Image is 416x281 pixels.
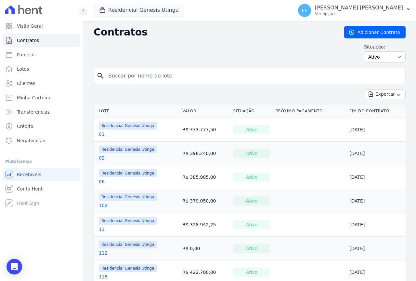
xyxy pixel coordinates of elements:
[99,169,157,177] span: Residencial Genesis Utinga
[233,244,270,253] div: Ativo
[3,134,80,147] a: Negativação
[99,146,157,153] span: Residencial Genesis Utinga
[17,66,29,72] span: Lotes
[104,69,403,82] input: Buscar por nome do lote
[17,80,35,87] span: Clientes
[180,105,230,118] th: Valor
[3,34,80,47] a: Contratos
[293,1,416,20] button: EE [PERSON_NAME] [PERSON_NAME] Ver opções
[180,118,230,142] td: R$ 373.777,50
[315,5,403,11] p: [PERSON_NAME] [PERSON_NAME]
[347,189,406,213] td: [DATE]
[3,105,80,119] a: Transferências
[233,220,270,229] div: Ativo
[17,37,39,44] span: Contratos
[99,217,157,225] span: Residencial Genesis Utinga
[347,165,406,189] td: [DATE]
[99,193,157,201] span: Residencial Genesis Utinga
[3,91,80,104] a: Minha Carteira
[180,165,230,189] td: R$ 385.985,00
[315,11,403,16] p: Ver opções
[99,274,108,280] a: 118
[99,155,105,161] a: 02
[3,120,80,133] a: Crédito
[17,23,43,29] span: Visão Geral
[233,125,270,134] div: Ativo
[99,264,157,272] span: Residencial Genesis Utinga
[17,171,41,178] span: Recebíveis
[99,131,105,137] a: 01
[347,105,406,118] th: Fim do Contrato
[17,123,33,130] span: Crédito
[180,189,230,213] td: R$ 379.050,00
[3,48,80,61] a: Parcelas
[344,26,406,38] a: Adicionar Contrato
[347,142,406,165] td: [DATE]
[230,105,273,118] th: Situação
[17,186,43,192] span: Conta Hent
[97,72,104,80] i: search
[273,105,347,118] th: Próximo Pagamento
[302,8,307,13] span: EE
[365,89,406,99] button: Exportar
[99,202,108,209] a: 102
[99,250,108,256] a: 112
[5,158,78,165] div: Plataformas
[347,237,406,260] td: [DATE]
[347,118,406,142] td: [DATE]
[17,109,50,115] span: Transferências
[233,196,270,205] div: Ativo
[233,149,270,158] div: Ativo
[3,168,80,181] a: Recebíveis
[94,26,334,38] h2: Contratos
[3,20,80,33] a: Visão Geral
[94,105,180,118] th: Lote
[364,44,406,50] label: Situação:
[17,137,45,144] span: Negativação
[3,77,80,90] a: Clientes
[17,51,36,58] span: Parcelas
[3,182,80,195] a: Conta Hent
[99,241,157,248] span: Residencial Genesis Utinga
[99,122,157,130] span: Residencial Genesis Utinga
[233,173,270,182] div: Ativo
[347,213,406,237] td: [DATE]
[233,268,270,277] div: Ativo
[17,94,50,101] span: Minha Carteira
[180,213,230,237] td: R$ 328.942,25
[180,142,230,165] td: R$ 398.240,00
[99,178,105,185] a: 06
[94,4,184,16] button: Residencial Genesis Utinga
[180,237,230,260] td: R$ 0,00
[99,226,105,232] a: 11
[3,63,80,76] a: Lotes
[6,259,22,274] div: Open Intercom Messenger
